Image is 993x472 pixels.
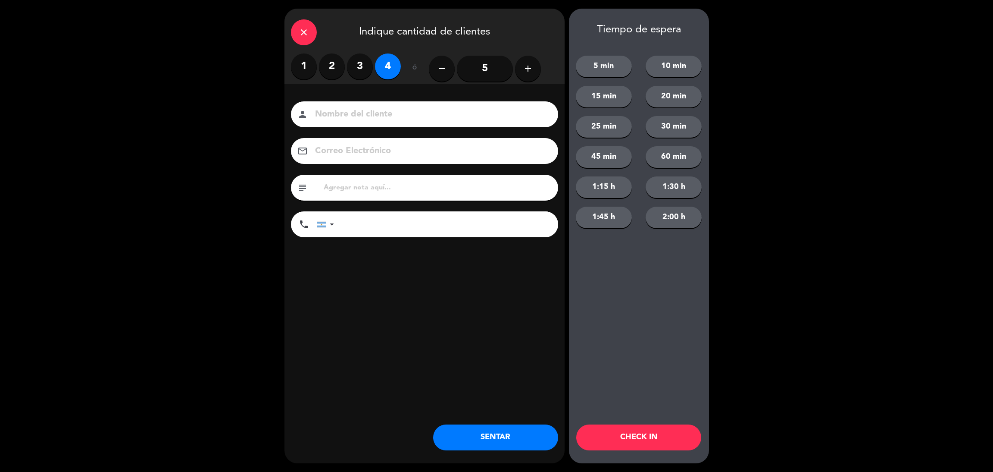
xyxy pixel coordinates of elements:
[323,182,552,194] input: Agregar nota aquí...
[297,183,308,193] i: subject
[576,116,632,138] button: 25 min
[314,144,547,159] input: Correo Electrónico
[646,86,702,107] button: 20 min
[297,146,308,156] i: email
[576,207,632,228] button: 1:45 h
[429,56,455,82] button: remove
[319,53,345,79] label: 2
[314,107,547,122] input: Nombre del cliente
[523,63,533,74] i: add
[646,146,702,168] button: 60 min
[375,53,401,79] label: 4
[569,24,709,36] div: Tiempo de espera
[646,116,702,138] button: 30 min
[291,53,317,79] label: 1
[576,176,632,198] button: 1:15 h
[515,56,541,82] button: add
[299,219,309,230] i: phone
[317,212,337,237] div: Argentina: +54
[576,86,632,107] button: 15 min
[433,425,558,450] button: SENTAR
[284,9,565,53] div: Indique cantidad de clientes
[347,53,373,79] label: 3
[297,109,308,120] i: person
[576,146,632,168] button: 45 min
[646,56,702,77] button: 10 min
[646,176,702,198] button: 1:30 h
[401,53,429,84] div: ó
[576,56,632,77] button: 5 min
[576,425,701,450] button: CHECK IN
[437,63,447,74] i: remove
[646,207,702,228] button: 2:00 h
[299,27,309,38] i: close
